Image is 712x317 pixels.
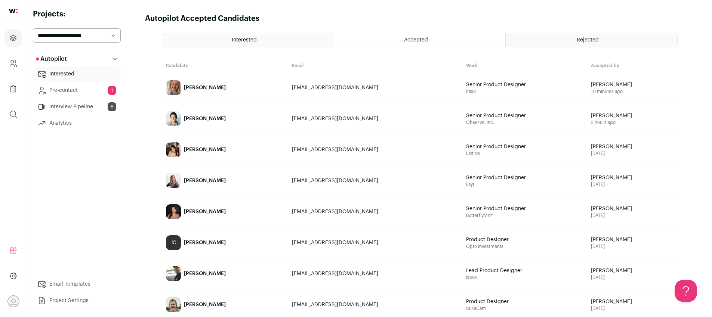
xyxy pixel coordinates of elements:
[591,150,674,156] span: [DATE]
[288,59,462,72] th: Email
[466,119,583,125] span: Observe, Inc.
[33,293,121,308] a: Project Settings
[462,59,587,72] th: Work
[466,236,556,243] span: Product Designer
[591,267,674,274] span: [PERSON_NAME]
[466,274,583,280] span: Novo
[466,298,556,305] span: Product Designer
[591,236,674,243] span: [PERSON_NAME]
[591,305,674,311] span: [DATE]
[591,88,674,94] span: 10 minutes ago
[184,84,226,91] div: [PERSON_NAME]
[591,143,674,150] span: [PERSON_NAME]
[184,208,226,215] div: [PERSON_NAME]
[466,81,556,88] span: Senior Product Designer
[184,270,226,277] div: [PERSON_NAME]
[33,116,121,131] a: Analytics
[591,112,674,119] span: [PERSON_NAME]
[292,208,459,215] div: [EMAIL_ADDRESS][DOMAIN_NAME]
[4,55,22,72] a: Company and ATS Settings
[292,146,459,153] div: [EMAIL_ADDRESS][DOMAIN_NAME]
[166,142,181,157] img: d31cf0b02953e30e8e85c34a7b0a12836a84cf4345448f1f441d4013bc2506d9.jpg
[292,301,459,308] div: [EMAIL_ADDRESS][DOMAIN_NAME]
[166,80,181,95] img: f611dc5a7a8571a4c351a57f2fbfe31f432ac9af5e70f9781408bee82ab79bbc.jpg
[184,115,226,122] div: [PERSON_NAME]
[162,33,334,47] a: Interested
[108,86,116,95] span: 1
[4,29,22,47] a: Projects
[466,205,556,212] span: Senior Product Designer
[466,112,556,119] span: Senior Product Designer
[591,81,674,88] span: [PERSON_NAME]
[36,55,67,63] p: Autopilot
[33,66,121,81] a: Interested
[466,174,556,181] span: Senior Product Designer
[577,37,599,43] span: Rejected
[292,84,459,91] div: [EMAIL_ADDRESS][DOMAIN_NAME]
[184,239,226,246] div: [PERSON_NAME]
[4,80,22,98] a: Company Lists
[162,73,288,103] a: [PERSON_NAME]
[166,173,181,188] img: 845016173940d09d812c0230dda9996f6e0e3920fe1cb100521a70495394aa09
[292,270,459,277] div: [EMAIL_ADDRESS][DOMAIN_NAME]
[33,83,121,98] a: Pre-contact1
[166,266,181,281] img: 71e4107ba415986767260f04a0c50004645a8c7f015de589d0c5bdd6db897fce
[145,13,259,24] h1: Autopilot Accepted Candidates
[466,267,556,274] span: Lead Product Designer
[591,174,674,181] span: [PERSON_NAME]
[292,115,459,122] div: [EMAIL_ADDRESS][DOMAIN_NAME]
[162,259,288,289] a: [PERSON_NAME]
[184,301,226,308] div: [PERSON_NAME]
[108,102,116,111] span: 6
[9,9,18,13] img: wellfound-shorthand-0d5821cbd27db2630d0214b213865d53afaa358527fdda9d0ea32b1df1b89c2c.svg
[166,111,181,126] img: 392e6d2b107101af27202c6e2d00c5e2e300cf6eb543a28e32c0ab80abbaa79d.jpg
[166,297,181,312] img: ca528c7edbc6206881f3ec6592a7d8572b700a9857d04f72cd911068b921156b.jpg
[162,197,288,227] a: [PERSON_NAME]
[162,104,288,134] a: [PERSON_NAME]
[162,59,288,72] th: Candidate
[591,205,674,212] span: [PERSON_NAME]
[506,33,677,47] a: Rejected
[162,228,288,258] a: JC [PERSON_NAME]
[591,298,674,305] span: [PERSON_NAME]
[587,59,677,72] th: Accepted by
[591,119,674,125] span: 3 hours ago
[466,243,583,249] span: Opto Investments
[404,37,428,43] span: Accepted
[7,295,19,307] button: Open dropdown
[591,212,674,218] span: [DATE]
[466,143,556,150] span: Senior Product Designer
[33,52,121,66] button: Autopilot
[166,204,181,219] img: 5343719d0f27335240682bba949158b4c1b870ace72cd301c54bf08cc9185a0d.jpg
[466,150,583,156] span: Lattice
[232,37,257,43] span: Interested
[591,181,674,187] span: [DATE]
[675,280,697,302] iframe: Toggle Customer Support
[184,146,226,153] div: [PERSON_NAME]
[466,212,583,218] span: ButterflyMX®
[33,277,121,292] a: Email Templates
[466,88,583,94] span: Pax8
[162,166,288,196] a: [PERSON_NAME]
[33,9,121,19] h2: Projects:
[162,135,288,165] a: [PERSON_NAME]
[33,99,121,114] a: Interview Pipeline6
[591,274,674,280] span: [DATE]
[466,305,583,311] span: SureCam
[292,177,459,184] div: [EMAIL_ADDRESS][DOMAIN_NAME]
[591,243,674,249] span: [DATE]
[184,177,226,184] div: [PERSON_NAME]
[166,235,181,250] div: JC
[292,239,459,246] div: [EMAIL_ADDRESS][DOMAIN_NAME]
[466,181,583,187] span: Layr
